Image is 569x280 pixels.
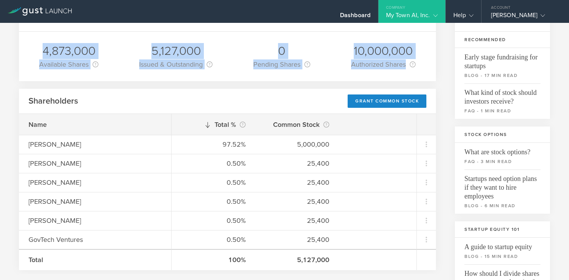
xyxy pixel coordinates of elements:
[464,107,540,114] small: faq - 1 min read
[464,83,540,106] span: What kind of stock should investors receive?
[253,59,310,70] div: Pending Shares
[455,126,550,143] h3: Stock Options
[455,170,550,214] a: Startups need option plans if they want to hire employeesblog - 6 min read
[464,238,540,251] span: A guide to startup equity
[464,158,540,165] small: faq - 3 min read
[455,83,550,119] a: What kind of stock should investors receive?faq - 1 min read
[453,11,474,23] div: Help
[351,59,416,70] div: Authorized Shares
[39,43,99,59] div: 4,873,000
[139,59,213,70] div: Issued & Outstanding
[181,216,246,226] div: 0.50%
[39,59,99,70] div: Available Shares
[340,11,370,23] div: Dashboard
[455,32,550,48] h3: Recommended
[139,43,213,59] div: 5,127,000
[386,11,438,23] div: My Town AI, Inc.
[351,43,416,59] div: 10,000,000
[29,120,162,130] div: Name
[464,72,540,79] small: blog - 17 min read
[181,235,246,245] div: 0.50%
[491,11,556,23] div: [PERSON_NAME]
[181,119,246,130] div: Total %
[455,221,550,238] h3: Startup Equity 101
[181,178,246,187] div: 0.50%
[253,43,310,59] div: 0
[265,235,329,245] div: 25,400
[29,178,162,187] div: [PERSON_NAME]
[464,48,540,70] span: Early stage fundraising for startups
[29,216,162,226] div: [PERSON_NAME]
[455,48,550,83] a: Early stage fundraising for startupsblog - 17 min read
[265,178,329,187] div: 25,400
[181,139,246,149] div: 97.52%
[265,216,329,226] div: 25,400
[348,94,426,108] div: Grant Common Stock
[265,197,329,206] div: 25,400
[29,139,162,149] div: [PERSON_NAME]
[265,119,329,130] div: Common Stock
[29,255,162,265] div: Total
[265,158,329,168] div: 25,400
[29,235,162,245] div: GovTech Ventures
[29,197,162,206] div: [PERSON_NAME]
[29,96,78,107] h2: Shareholders
[29,158,162,168] div: [PERSON_NAME]
[455,143,550,170] a: What are stock options?faq - 3 min read
[455,238,550,264] a: A guide to startup equityblog - 15 min read
[181,255,246,265] div: 100%
[464,253,540,260] small: blog - 15 min read
[464,202,540,209] small: blog - 6 min read
[265,255,329,265] div: 5,127,000
[265,139,329,149] div: 5,000,000
[464,143,540,157] span: What are stock options?
[464,170,540,201] span: Startups need option plans if they want to hire employees
[181,158,246,168] div: 0.50%
[181,197,246,206] div: 0.50%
